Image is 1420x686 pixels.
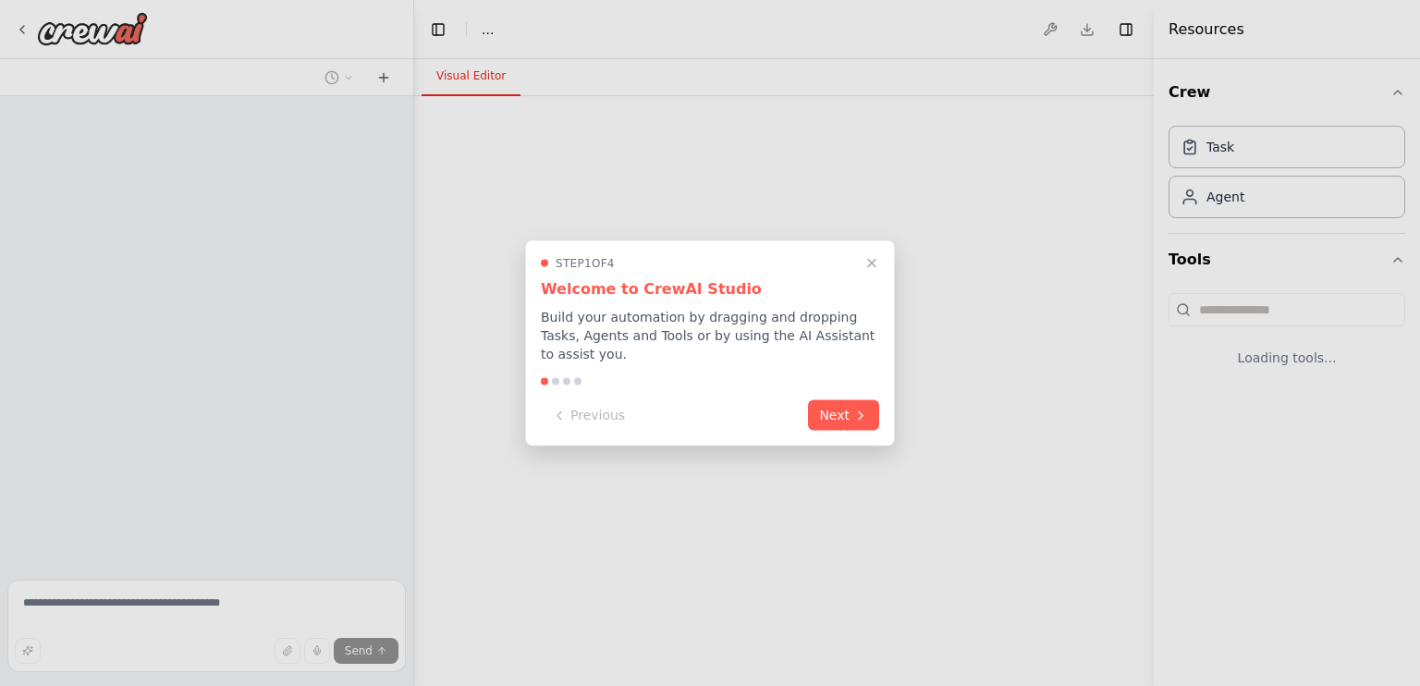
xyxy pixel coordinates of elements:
[556,256,615,271] span: Step 1 of 4
[425,17,451,43] button: Hide left sidebar
[541,400,636,431] button: Previous
[808,400,879,431] button: Next
[861,252,883,275] button: Close walkthrough
[541,308,879,363] p: Build your automation by dragging and dropping Tasks, Agents and Tools or by using the AI Assista...
[541,278,879,300] h3: Welcome to CrewAI Studio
